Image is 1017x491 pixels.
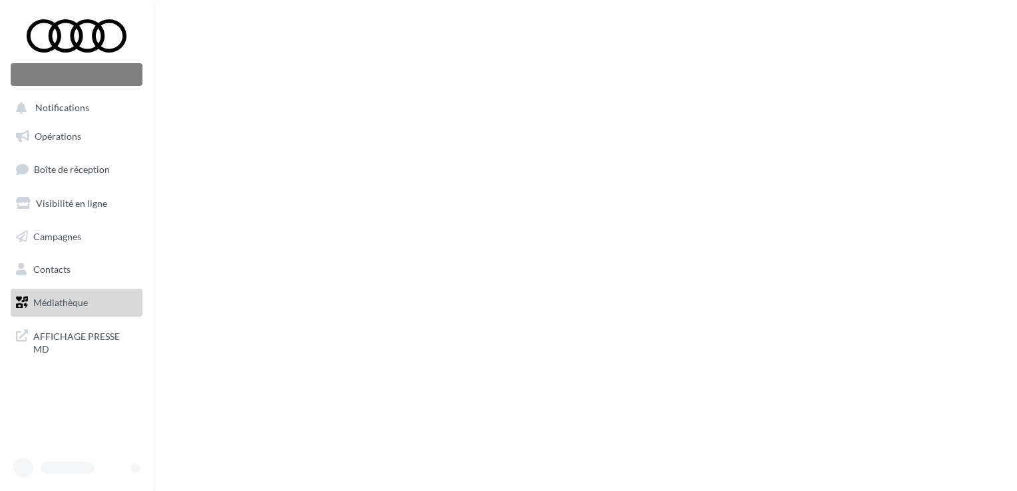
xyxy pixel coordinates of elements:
[33,263,71,275] span: Contacts
[35,102,89,114] span: Notifications
[8,255,145,283] a: Contacts
[34,164,110,175] span: Boîte de réception
[11,63,142,86] div: Nouvelle campagne
[8,223,145,251] a: Campagnes
[36,198,107,209] span: Visibilité en ligne
[33,327,137,356] span: AFFICHAGE PRESSE MD
[33,230,81,242] span: Campagnes
[35,130,81,142] span: Opérations
[8,122,145,150] a: Opérations
[8,155,145,184] a: Boîte de réception
[8,322,145,361] a: AFFICHAGE PRESSE MD
[8,289,145,317] a: Médiathèque
[33,297,88,308] span: Médiathèque
[8,190,145,218] a: Visibilité en ligne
